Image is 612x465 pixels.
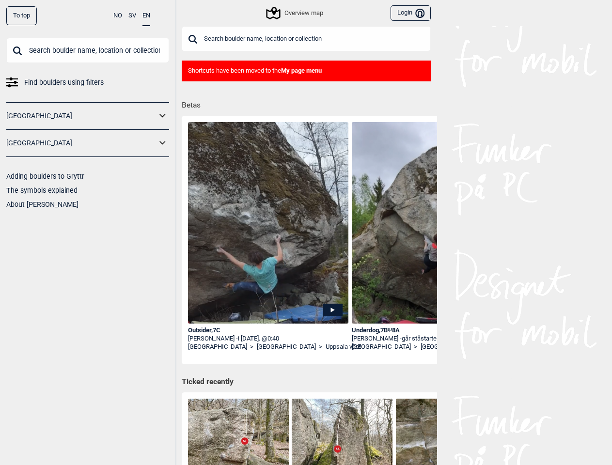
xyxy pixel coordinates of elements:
div: To top [6,6,37,25]
a: The symbols explained [6,186,78,194]
div: Outsider , 7C [188,326,349,335]
button: EN [142,6,150,26]
h1: Betas [182,94,437,111]
button: Login [391,5,430,21]
img: Emil pa Outsider [188,122,349,341]
span: i [DATE]. @0:40 [238,335,279,342]
a: About [PERSON_NAME] [6,201,78,208]
a: Find boulders using filters [6,76,169,90]
a: [GEOGRAPHIC_DATA] [6,136,157,150]
span: Ψ [388,326,392,334]
input: Search boulder name, location or collection [182,26,431,51]
span: > [414,343,417,351]
img: Jenny pa Underdog [352,122,513,345]
a: Adding boulders to Gryttr [6,172,84,180]
h1: Ticked recently [182,377,431,387]
button: SV [128,6,136,25]
a: [GEOGRAPHIC_DATA] [352,343,411,351]
span: > [319,343,322,351]
button: NO [113,6,122,25]
span: går ståstarten i maj 2016. [402,335,471,342]
b: My page menu [281,67,322,74]
div: Underdog , 7B 8A [352,326,513,335]
div: [PERSON_NAME] - [352,335,513,343]
a: [GEOGRAPHIC_DATA] [188,343,247,351]
a: [GEOGRAPHIC_DATA] [421,343,480,351]
div: Overview map [267,7,323,19]
div: Shortcuts have been moved to the [182,61,431,81]
input: Search boulder name, location or collection [6,38,169,63]
a: Uppsala väst [326,343,361,351]
span: > [250,343,253,351]
a: [GEOGRAPHIC_DATA] [257,343,316,351]
span: Find boulders using filters [24,76,104,90]
a: [GEOGRAPHIC_DATA] [6,109,157,123]
div: [PERSON_NAME] - [188,335,349,343]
